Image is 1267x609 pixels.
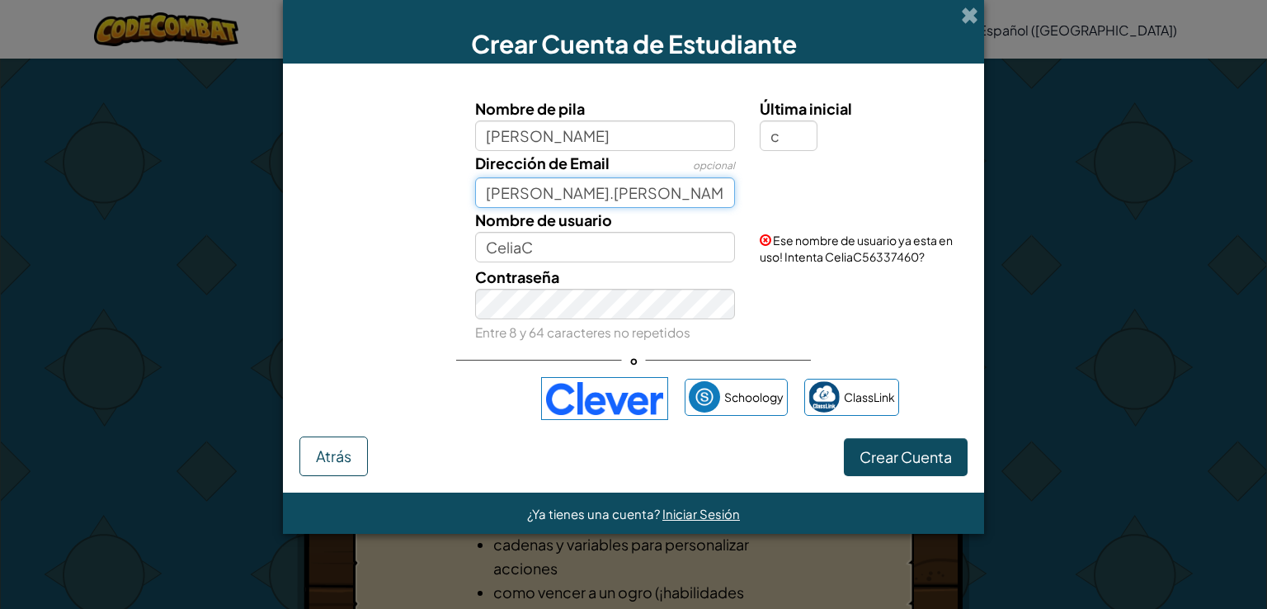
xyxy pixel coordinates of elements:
span: ClassLink [844,385,895,409]
span: Ese nombre de usuario ya esta en uso! Intenta CeliaC56337460? [760,233,953,264]
span: Nombre de usuario [475,210,612,229]
span: o [622,348,646,372]
span: Crear Cuenta [860,447,952,466]
a: Iniciar Sesión [662,506,740,522]
button: Crear Cuenta [844,438,968,476]
span: Última inicial [760,99,852,118]
img: classlink-logo-small.png [808,381,840,413]
span: Nombre de pila [475,99,585,118]
iframe: Botón de Acceder con Google [360,380,533,417]
button: Atrás [299,437,368,476]
img: clever-logo-blue.png [541,377,668,420]
img: schoology.png [689,381,720,413]
span: Schoology [724,385,784,409]
small: Entre 8 y 64 caracteres no repetidos [475,324,690,340]
span: ¿Ya tienes una cuenta? [527,506,662,522]
span: Atrás [316,446,351,465]
span: Dirección de Email [475,153,610,172]
span: Contraseña [475,267,559,286]
span: Crear Cuenta de Estudiante [471,28,797,59]
span: opcional [693,159,735,172]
